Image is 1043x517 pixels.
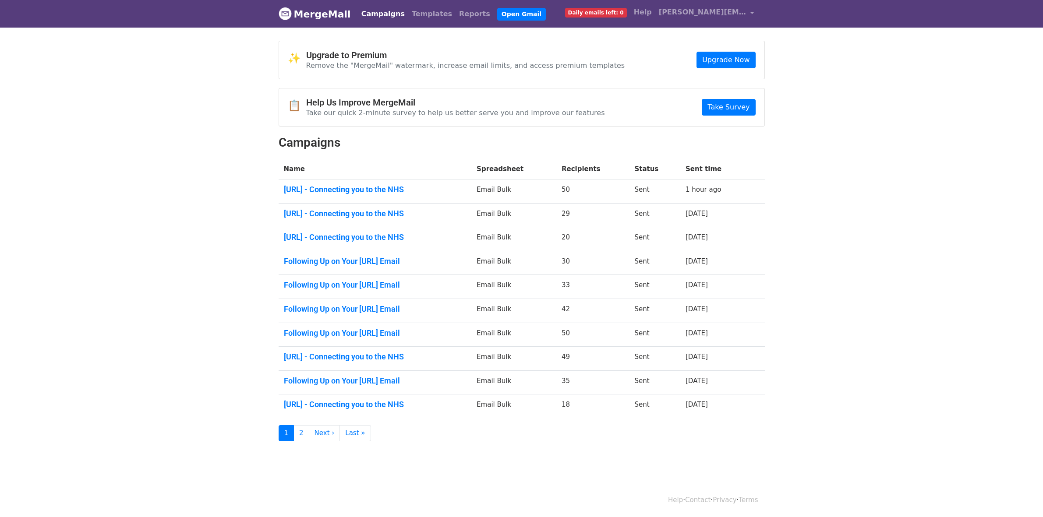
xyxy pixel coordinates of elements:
a: Campaigns [358,5,408,23]
td: Email Bulk [471,251,556,275]
h4: Upgrade to Premium [306,50,625,60]
td: 30 [556,251,629,275]
span: ✨ [288,52,306,65]
a: [DATE] [686,353,708,361]
a: [DATE] [686,329,708,337]
td: Sent [629,323,680,347]
a: Privacy [713,496,736,504]
td: Sent [629,179,680,204]
td: Sent [629,203,680,227]
th: Spreadsheet [471,159,556,179]
a: [URL] - Connecting you to the NHS [284,209,467,218]
a: Open Gmail [497,8,546,21]
h2: Campaigns [279,135,765,150]
td: 35 [556,370,629,394]
p: Take our quick 2-minute survey to help us better serve you and improve our features [306,108,605,117]
a: Daily emails left: 0 [562,4,630,21]
a: [URL] - Connecting you to the NHS [284,185,467,194]
td: 29 [556,203,629,227]
td: 50 [556,323,629,347]
a: 1 [279,425,294,441]
a: Following Up on Your [URL] Email [284,376,467,386]
h4: Help Us Improve MergeMail [306,97,605,108]
a: Take Survey [702,99,755,116]
td: Email Bulk [471,370,556,394]
a: MergeMail [279,5,351,23]
a: Following Up on Your [URL] Email [284,304,467,314]
a: [DATE] [686,401,708,408]
td: Sent [629,275,680,299]
p: Remove the "MergeMail" watermark, increase email limits, and access premium templates [306,61,625,70]
a: [DATE] [686,281,708,289]
a: Following Up on Your [URL] Email [284,280,467,290]
a: [DATE] [686,210,708,218]
span: Daily emails left: 0 [565,8,627,18]
td: Email Bulk [471,394,556,418]
a: [DATE] [686,377,708,385]
a: 2 [293,425,309,441]
a: Help [668,496,683,504]
td: Email Bulk [471,179,556,204]
td: 33 [556,275,629,299]
a: Reports [456,5,494,23]
a: [DATE] [686,257,708,265]
a: Terms [739,496,758,504]
td: 42 [556,299,629,323]
span: [PERSON_NAME][EMAIL_ADDRESS][PERSON_NAME] [659,7,746,18]
img: MergeMail logo [279,7,292,20]
td: Sent [629,299,680,323]
a: [URL] - Connecting you to the NHS [284,400,467,409]
a: 1 hour ago [686,186,721,193]
td: Sent [629,227,680,251]
td: Email Bulk [471,323,556,347]
td: Sent [629,251,680,275]
td: Sent [629,347,680,371]
td: 49 [556,347,629,371]
a: [DATE] [686,233,708,241]
th: Name [279,159,472,179]
a: [URL] - Connecting you to the NHS [284,232,467,242]
a: [URL] - Connecting you to the NHS [284,352,467,362]
td: Sent [629,394,680,418]
a: Templates [408,5,456,23]
th: Recipients [556,159,629,179]
td: Email Bulk [471,299,556,323]
td: Email Bulk [471,275,556,299]
a: Following Up on Your [URL] Email [284,257,467,266]
td: Email Bulk [471,227,556,251]
th: Status [629,159,680,179]
td: 50 [556,179,629,204]
span: 📋 [288,99,306,112]
td: Email Bulk [471,347,556,371]
a: Contact [685,496,711,504]
a: [DATE] [686,305,708,313]
td: Sent [629,370,680,394]
td: 20 [556,227,629,251]
th: Sent time [680,159,749,179]
a: Following Up on Your [URL] Email [284,328,467,338]
a: Upgrade Now [697,52,755,68]
td: 18 [556,394,629,418]
td: Email Bulk [471,203,556,227]
a: Last » [339,425,371,441]
a: [PERSON_NAME][EMAIL_ADDRESS][PERSON_NAME] [655,4,758,24]
a: Next › [309,425,340,441]
a: Help [630,4,655,21]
